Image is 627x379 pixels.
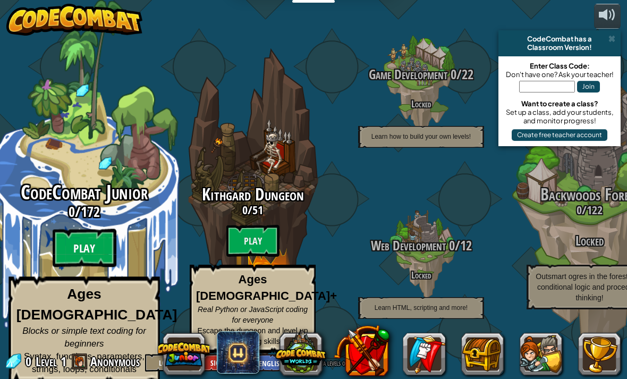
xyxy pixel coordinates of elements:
[168,204,337,216] h3: /
[371,237,446,255] span: Web Development
[446,237,455,255] span: 0
[53,229,116,267] btn: Play
[21,179,148,206] span: CodeCombat Junior
[504,70,615,79] div: Don't have one? Ask your teacher!
[198,305,308,324] span: Real Python or JavaScript coding for everyone
[226,225,279,257] btn: Play
[6,4,142,36] img: CodeCombat - Learn how to code by playing a game
[460,237,472,255] span: 12
[375,304,468,311] span: Learn HTML, scripting and more!
[337,270,505,280] h4: Locked
[594,4,621,29] button: Adjust volume
[242,202,248,218] span: 0
[202,183,304,206] span: Kithgard Dungeon
[512,129,607,141] button: Create free teacher account
[16,287,177,323] strong: Ages [DEMOGRAPHIC_DATA]
[371,133,471,140] span: Learn how to build your own levels!
[196,273,337,302] strong: Ages [DEMOGRAPHIC_DATA]+
[503,35,616,43] div: CodeCombat has a
[252,202,263,218] span: 51
[69,202,75,221] span: 0
[145,354,193,372] button: Log In
[504,108,615,125] div: Set up a class, add your students, and monitor progress!
[577,202,582,218] span: 0
[90,353,140,370] span: Anonymous
[447,65,456,83] span: 0
[337,68,505,82] h3: /
[504,62,615,70] div: Enter Class Code:
[198,326,308,346] span: Escape the dungeon and level up your coding skills!
[337,239,505,253] h3: /
[24,351,145,374] span: Syntax, functions, parameters, strings, loops, conditionals
[369,65,447,83] span: Game Development
[503,43,616,52] div: Classroom Version!
[22,326,146,349] span: Blocks or simple text coding for beginners
[26,353,35,370] span: 0
[337,99,505,109] h4: Locked
[577,81,600,92] button: Join
[81,202,100,221] span: 172
[168,33,337,370] div: Complete previous world to unlock
[587,202,603,218] span: 122
[36,353,57,370] span: Level
[504,99,615,108] div: Want to create a class?
[61,353,66,370] span: 1
[462,65,473,83] span: 22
